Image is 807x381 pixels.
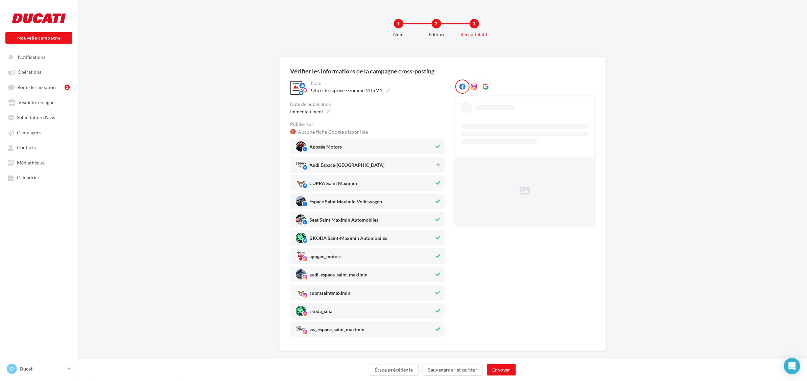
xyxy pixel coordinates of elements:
[310,144,342,152] span: Apogée Motors
[17,115,55,120] span: Sollicitation d'avis
[369,364,419,376] button: Étape précédente
[310,236,387,243] span: ŠKODA Saint-Maximin Automobiles
[310,254,342,262] span: apogee_motors
[290,109,324,114] span: Immédiatement
[432,19,441,28] div: 2
[310,199,382,207] span: Espace Saint Maximin Volkswagen
[65,85,70,90] div: 2
[18,99,54,105] span: Visibilité en ligne
[17,145,36,151] span: Contacts
[415,31,458,38] div: Edition
[5,32,72,44] button: Nouvelle campagne
[310,272,368,280] span: audi_espace_saint_maximin
[4,51,71,63] button: Notifications
[784,358,800,374] div: Open Intercom Messenger
[17,160,45,165] span: Médiathèque
[310,327,365,335] span: vw_espace_saint_maximin
[4,96,74,108] a: Visibilité en ligne
[18,54,45,60] span: Notifications
[310,218,379,225] span: Seat Saint Maximin Automobiles
[311,87,382,93] span: Offre de reprise - Gamme MTS V4
[310,181,357,188] span: CUPRA Saint Maximin
[5,362,72,375] a: D Ducati
[17,130,41,135] span: Campagnes
[290,122,445,127] div: Publier sur
[453,31,496,38] div: Récapitulatif
[423,364,483,376] button: Sauvegarder et quitter
[17,84,56,90] span: Boîte de réception
[470,19,479,28] div: 3
[310,163,385,170] span: Audi Espace-[GEOGRAPHIC_DATA]
[18,69,41,75] span: Opérations
[4,81,74,93] a: Boîte de réception2
[4,126,74,138] a: Campagnes
[4,111,74,123] a: Sollicitation d'avis
[290,68,435,74] div: Vérifier les informations de la campagne cross-posting
[377,31,420,38] div: Nom
[4,156,74,169] a: Médiathèque
[4,141,74,153] a: Contacts
[394,19,403,28] div: 1
[311,81,443,86] div: Nom
[487,364,516,376] button: Envoyer
[310,291,351,298] span: cuprasaintmaximin
[290,102,445,107] div: Date de publication
[20,365,65,372] p: Ducati
[310,309,333,316] span: skoda_sma
[4,171,74,183] a: Calendrier
[4,66,74,78] a: Opérations
[17,175,40,181] span: Calendrier
[10,365,14,372] span: D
